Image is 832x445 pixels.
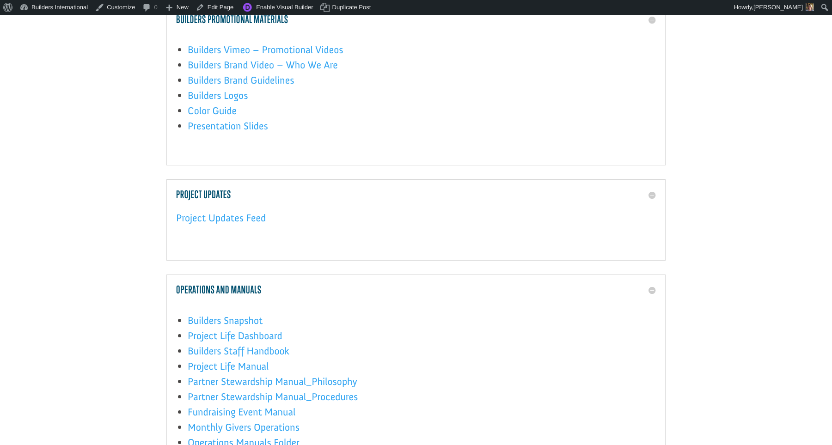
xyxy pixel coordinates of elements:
span: [PERSON_NAME] [753,4,803,11]
a: Color Guide [188,104,237,122]
a: Presentation Slides [188,120,268,137]
a: Builders Logos [188,89,248,106]
a: Builders Snapshot [188,314,263,331]
img: US.png [17,37,23,43]
button: Donate [131,18,172,35]
h5: Operations and Manuals [176,284,656,296]
strong: Project Shovel Ready [22,28,76,35]
a: Partner Stewardship Manual_Philosophy [188,375,357,392]
a: Builders Brand Video – Who We Are [188,59,338,76]
a: Project Life Dashboard [188,329,282,347]
a: Partner Stewardship Manual_Procedures [188,390,358,408]
a: Builders Vimeo – Promotional Videos [188,43,343,61]
img: emoji balloon [74,19,82,27]
div: [DEMOGRAPHIC_DATA] donated $1,000 [17,9,127,28]
a: Project Updates Feed [176,212,266,229]
h5: Project Updates [176,189,656,201]
a: Project Life Manual [188,360,269,377]
a: Monthly Givers Operations [188,421,300,438]
span: [GEOGRAPHIC_DATA] , [GEOGRAPHIC_DATA] [25,37,127,43]
div: to [17,29,127,35]
a: Builders Staff Handbook [188,345,289,362]
h5: Builders Promotional Materials [176,14,656,26]
a: Builders Brand Guidelines [188,74,294,91]
a: Fundraising Event Manual [188,406,295,423]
